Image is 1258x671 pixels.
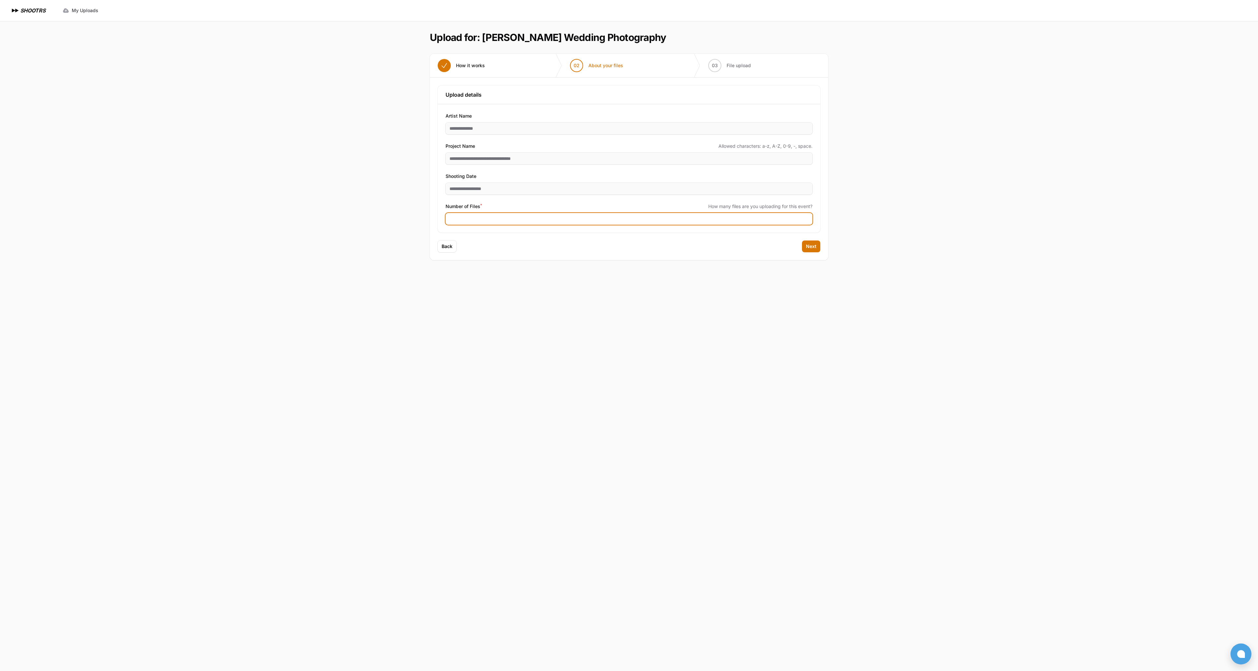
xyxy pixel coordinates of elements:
span: Artist Name [446,112,472,120]
a: My Uploads [59,5,102,16]
button: How it works [430,54,493,77]
h1: SHOOTRS [20,7,46,14]
a: SHOOTRS SHOOTRS [10,7,46,14]
img: SHOOTRS [10,7,20,14]
span: Number of Files [446,202,482,210]
span: Shooting Date [446,172,476,180]
span: 02 [574,62,580,69]
button: 02 About your files [562,54,631,77]
span: About your files [588,62,623,69]
button: Next [802,240,820,252]
button: 03 File upload [700,54,759,77]
button: Back [438,240,456,252]
h3: Upload details [446,91,812,99]
span: My Uploads [72,7,98,14]
span: Next [806,243,816,250]
span: Project Name [446,142,475,150]
h1: Upload for: [PERSON_NAME] Wedding Photography [430,31,666,43]
span: Allowed characters: a-z, A-Z, 0-9, -, space. [718,143,812,149]
span: How it works [456,62,485,69]
span: How many files are you uploading for this event? [708,203,812,210]
button: Open chat window [1230,643,1251,664]
span: File upload [727,62,751,69]
span: Back [442,243,452,250]
span: 03 [712,62,718,69]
